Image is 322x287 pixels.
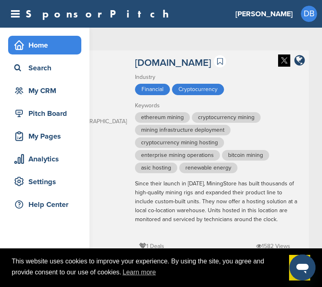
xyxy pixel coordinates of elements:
[289,254,315,280] iframe: Button to launch messaging window
[8,195,81,214] a: Help Center
[8,59,81,77] a: Search
[12,257,283,278] span: This website uses cookies to improve your experience. By using the site, you agree and provide co...
[12,197,81,212] div: Help Center
[235,8,293,20] h3: [PERSON_NAME]
[8,36,81,54] a: Home
[12,61,81,75] div: Search
[12,174,81,189] div: Settings
[8,127,81,146] a: My Pages
[8,150,81,168] a: Analytics
[12,38,81,52] div: Home
[12,152,81,166] div: Analytics
[8,172,81,191] a: Settings
[12,129,81,143] div: My Pages
[12,83,81,98] div: My CRM
[289,255,310,281] a: dismiss cookie message
[12,106,81,121] div: Pitch Board
[121,266,157,278] a: learn more about cookies
[235,5,293,23] a: [PERSON_NAME]
[8,81,81,100] a: My CRM
[26,9,174,19] a: SponsorPitch
[8,104,81,123] a: Pitch Board
[301,6,317,22] a: DB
